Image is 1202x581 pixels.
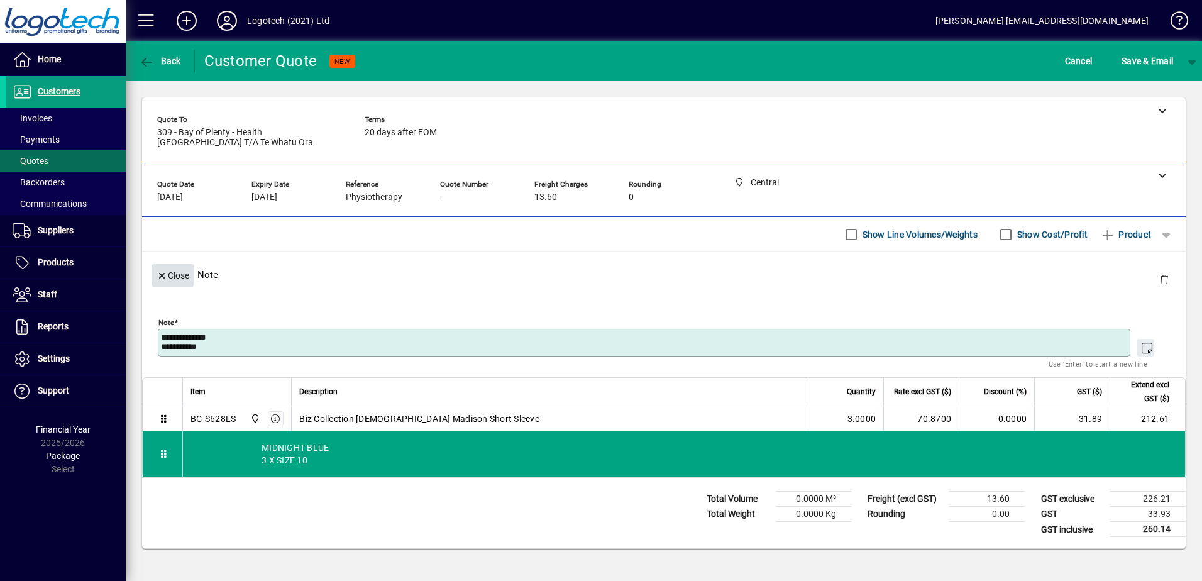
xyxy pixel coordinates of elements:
a: Payments [6,129,126,150]
td: 33.93 [1110,507,1186,522]
span: Physiotherapy [346,192,402,202]
span: Home [38,54,61,64]
td: Freight (excl GST) [861,492,949,507]
button: Product [1094,223,1157,246]
a: Backorders [6,172,126,193]
span: [DATE] [251,192,277,202]
span: Backorders [13,177,65,187]
a: Knowledge Base [1161,3,1186,43]
mat-hint: Use 'Enter' to start a new line [1049,357,1147,371]
button: Delete [1149,264,1179,294]
div: BC-S628LS [190,412,236,425]
span: Quantity [847,385,876,399]
button: Close [152,264,194,287]
span: S [1122,56,1127,66]
button: Profile [207,9,247,32]
span: Product [1100,224,1151,245]
button: Save & Email [1115,50,1179,72]
div: Logotech (2021) Ltd [247,11,329,31]
td: 212.61 [1110,406,1185,431]
a: Home [6,44,126,75]
td: 0.00 [949,507,1025,522]
span: 309 - Bay of Plenty - Health [GEOGRAPHIC_DATA] T/A Te Whatu Ora [157,128,346,148]
span: Quotes [13,156,48,166]
span: Package [46,451,80,461]
td: Total Volume [700,492,776,507]
td: GST exclusive [1035,492,1110,507]
div: [PERSON_NAME] [EMAIL_ADDRESS][DOMAIN_NAME] [935,11,1149,31]
span: Rate excl GST ($) [894,385,951,399]
span: Central [247,412,262,426]
span: Close [157,265,189,286]
span: Communications [13,199,87,209]
span: 0 [629,192,634,202]
a: Settings [6,343,126,375]
span: Biz Collection [DEMOGRAPHIC_DATA] Madison Short Sleeve [299,412,539,425]
span: ave & Email [1122,51,1173,71]
button: Add [167,9,207,32]
div: Customer Quote [204,51,317,71]
span: Products [38,257,74,267]
a: Quotes [6,150,126,172]
td: 0.0000 Kg [776,507,851,522]
span: Invoices [13,113,52,123]
span: Extend excl GST ($) [1118,378,1169,406]
span: Back [139,56,181,66]
span: [DATE] [157,192,183,202]
label: Show Line Volumes/Weights [860,228,978,241]
a: Suppliers [6,215,126,246]
a: Reports [6,311,126,343]
app-page-header-button: Close [148,269,197,280]
span: Cancel [1065,51,1093,71]
span: Customers [38,86,80,96]
a: Staff [6,279,126,311]
td: Rounding [861,507,949,522]
label: Show Cost/Profit [1015,228,1088,241]
div: Note [142,252,1186,297]
td: 260.14 [1110,522,1186,538]
span: Support [38,385,69,396]
div: 70.8700 [891,412,951,425]
span: - [440,192,443,202]
span: Settings [38,353,70,363]
td: 226.21 [1110,492,1186,507]
span: Financial Year [36,424,91,434]
a: Support [6,375,126,407]
button: Cancel [1062,50,1096,72]
td: 13.60 [949,492,1025,507]
td: 0.0000 [959,406,1034,431]
span: Staff [38,289,57,299]
td: GST inclusive [1035,522,1110,538]
td: GST [1035,507,1110,522]
div: MIDNIGHT BLUE 3 X SIZE 10 [183,431,1185,477]
span: Discount (%) [984,385,1027,399]
button: Back [136,50,184,72]
span: Reports [38,321,69,331]
span: 20 days after EOM [365,128,437,138]
app-page-header-button: Back [126,50,195,72]
td: 31.89 [1034,406,1110,431]
span: GST ($) [1077,385,1102,399]
mat-label: Note [158,318,174,327]
app-page-header-button: Delete [1149,274,1179,285]
a: Communications [6,193,126,214]
a: Invoices [6,108,126,129]
span: Item [190,385,206,399]
span: 13.60 [534,192,557,202]
td: 0.0000 M³ [776,492,851,507]
td: Total Weight [700,507,776,522]
span: 3.0000 [847,412,876,425]
a: Products [6,247,126,279]
span: Payments [13,135,60,145]
span: Suppliers [38,225,74,235]
span: NEW [334,57,350,65]
span: Description [299,385,338,399]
